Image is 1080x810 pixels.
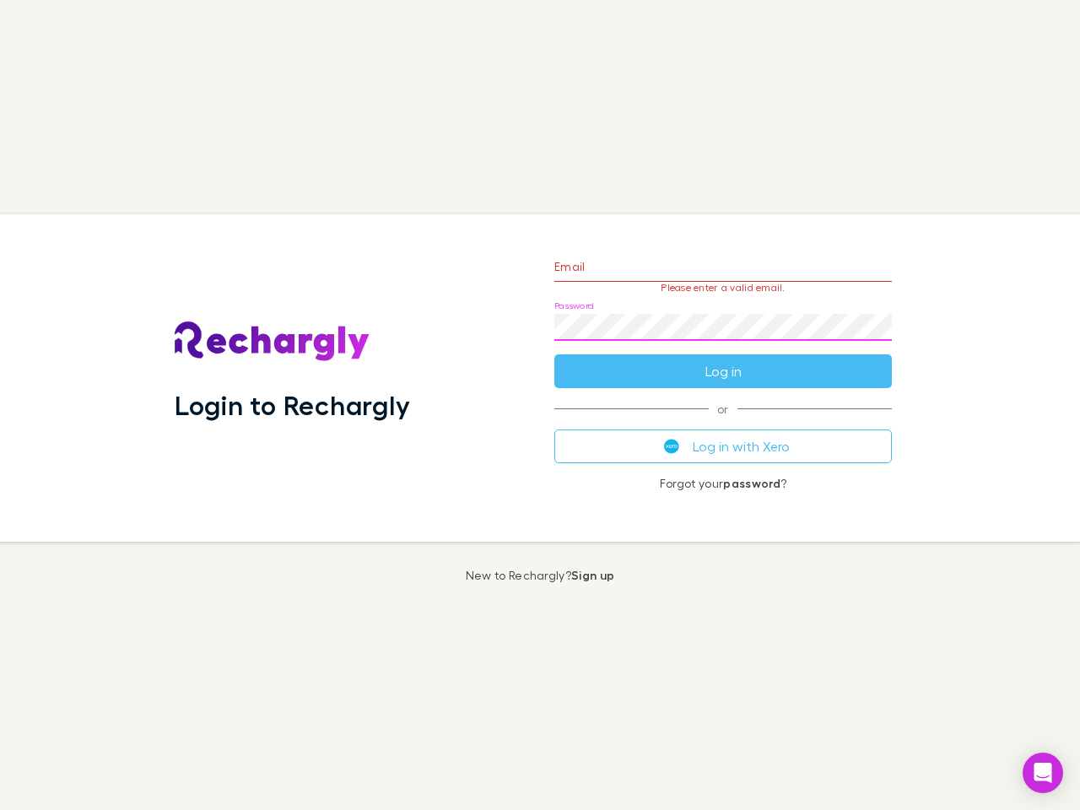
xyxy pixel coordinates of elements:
[554,282,892,294] p: Please enter a valid email.
[723,476,780,490] a: password
[554,300,594,312] label: Password
[175,389,410,421] h1: Login to Rechargly
[175,321,370,362] img: Rechargly's Logo
[554,429,892,463] button: Log in with Xero
[571,568,614,582] a: Sign up
[466,569,615,582] p: New to Rechargly?
[554,354,892,388] button: Log in
[554,477,892,490] p: Forgot your ?
[664,439,679,454] img: Xero's logo
[554,408,892,409] span: or
[1023,753,1063,793] div: Open Intercom Messenger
